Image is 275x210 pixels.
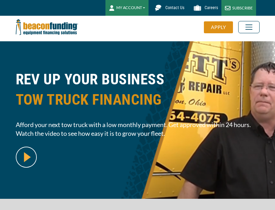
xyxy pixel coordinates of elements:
a: Careers [188,2,221,14]
img: Beacon Funding chat [152,2,164,14]
a: Contact Us [149,2,188,14]
span: Contact Us [165,5,184,10]
img: Beacon Funding Corporation logo [16,16,78,38]
span: TOW TRUCK FINANCING [16,90,260,110]
span: Afford your next tow truck with a low monthly payment. Get approved within 24 hours. Watch the vi... [16,120,260,138]
img: video modal pop-up play button [16,147,37,168]
h1: REV UP YOUR BUSINESS [16,69,260,115]
button: Toggle navigation [238,21,260,33]
img: Beacon Funding Careers [191,2,204,14]
a: APPLY [204,21,238,33]
div: APPLY [204,21,233,33]
span: Careers [205,5,218,10]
